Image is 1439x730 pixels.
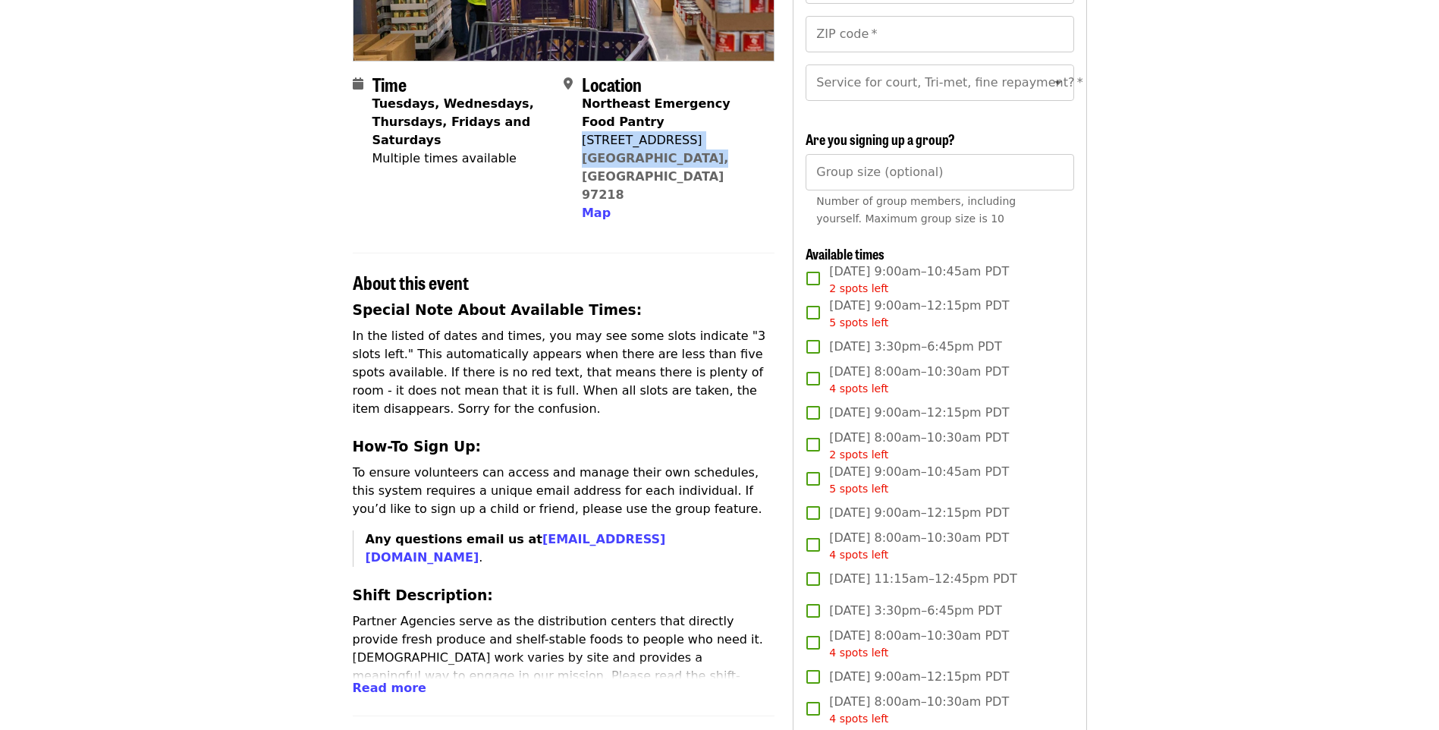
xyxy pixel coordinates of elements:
p: To ensure volunteers can access and manage their own schedules, this system requires a unique ema... [353,464,775,518]
span: [DATE] 3:30pm–6:45pm PDT [829,338,1001,356]
div: Multiple times available [372,149,551,168]
p: . [366,530,775,567]
span: 2 spots left [829,448,888,461]
span: Map [582,206,611,220]
span: [DATE] 9:00am–12:15pm PDT [829,404,1009,422]
span: 5 spots left [829,316,888,329]
span: [DATE] 11:15am–12:45pm PDT [829,570,1016,588]
span: [DATE] 3:30pm–6:45pm PDT [829,602,1001,620]
strong: Shift Description: [353,587,493,603]
span: 4 spots left [829,647,888,659]
button: Read more [353,679,426,697]
span: [DATE] 9:00am–12:15pm PDT [829,297,1009,331]
strong: How-To Sign Up: [353,439,482,455]
span: 4 spots left [829,382,888,395]
span: 4 spots left [829,713,888,725]
input: ZIP code [806,16,1073,52]
span: Read more [353,681,426,695]
span: [DATE] 9:00am–12:15pm PDT [829,668,1009,686]
input: [object Object] [806,154,1073,190]
span: Location [582,71,642,97]
button: Open [1048,72,1069,93]
div: [STREET_ADDRESS] [582,131,762,149]
i: calendar icon [353,77,363,91]
span: Available times [806,244,884,263]
strong: Special Note About Available Times: [353,302,643,318]
span: [DATE] 8:00am–10:30am PDT [829,429,1009,463]
span: [DATE] 9:00am–10:45am PDT [829,263,1009,297]
span: Are you signing up a group? [806,129,955,149]
p: Partner Agencies serve as the distribution centers that directly provide fresh produce and shelf-... [353,612,775,722]
span: 4 spots left [829,549,888,561]
span: [DATE] 8:00am–10:30am PDT [829,363,1009,397]
span: [DATE] 9:00am–12:15pm PDT [829,504,1009,522]
span: [DATE] 8:00am–10:30am PDT [829,693,1009,727]
span: [DATE] 9:00am–10:45am PDT [829,463,1009,497]
a: [GEOGRAPHIC_DATA], [GEOGRAPHIC_DATA] 97218 [582,151,729,202]
button: Map [582,204,611,222]
span: 5 spots left [829,483,888,495]
strong: Any questions email us at [366,532,666,565]
p: In the listed of dates and times, you may see some slots indicate "3 slots left." This automatica... [353,327,775,418]
span: 2 spots left [829,282,888,294]
i: map-marker-alt icon [564,77,573,91]
span: [DATE] 8:00am–10:30am PDT [829,627,1009,661]
strong: Tuesdays, Wednesdays, Thursdays, Fridays and Saturdays [372,96,534,147]
span: [DATE] 8:00am–10:30am PDT [829,529,1009,563]
span: Time [372,71,407,97]
strong: Northeast Emergency Food Pantry [582,96,730,129]
span: Number of group members, including yourself. Maximum group size is 10 [816,195,1016,225]
span: About this event [353,269,469,295]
